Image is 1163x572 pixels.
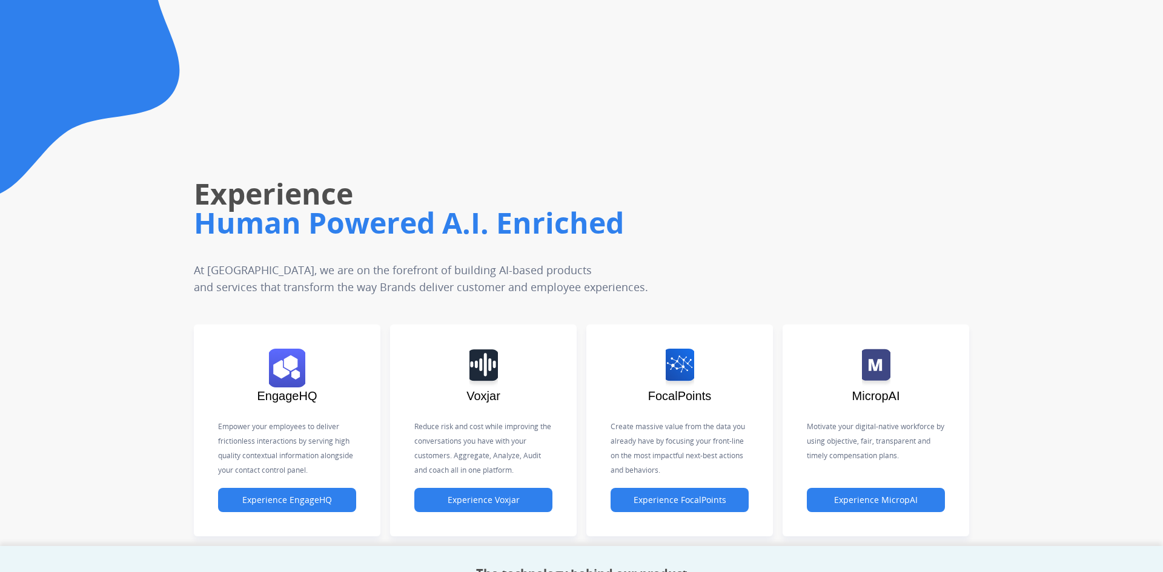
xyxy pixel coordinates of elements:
span: Voxjar [466,389,500,403]
button: Experience EngageHQ [218,488,356,512]
p: Create massive value from the data you already have by focusing your front-line on the most impac... [611,419,749,478]
a: Experience MicropAI [807,495,945,505]
p: Reduce risk and cost while improving the conversations you have with your customers. Aggregate, A... [414,419,552,478]
button: Experience FocalPoints [611,488,749,512]
img: logo [269,349,305,387]
p: At [GEOGRAPHIC_DATA], we are on the forefront of building AI-based products and services that tra... [194,261,743,295]
button: Experience MicropAI [807,488,945,512]
span: MicropAI [852,389,900,403]
img: logo [469,349,498,387]
h1: Experience [194,174,821,213]
img: logo [666,349,694,387]
img: logo [862,349,890,387]
a: Experience Voxjar [414,495,552,505]
a: Experience FocalPoints [611,495,749,505]
h1: Human Powered A.I. Enriched [194,203,821,242]
span: EngageHQ [257,389,317,403]
p: Motivate your digital-native workforce by using objective, fair, transparent and timely compensat... [807,419,945,463]
p: Empower your employees to deliver frictionless interactions by serving high quality contextual in... [218,419,356,478]
a: Experience EngageHQ [218,495,356,505]
span: FocalPoints [648,389,712,403]
button: Experience Voxjar [414,488,552,512]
